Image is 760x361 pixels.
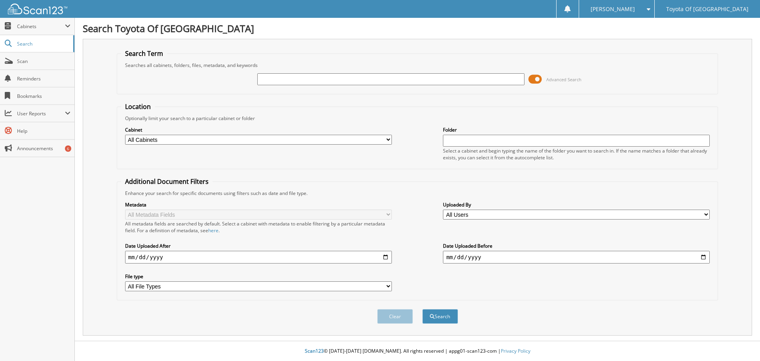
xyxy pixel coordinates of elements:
div: 6 [65,145,71,152]
button: Search [422,309,458,324]
span: Scan [17,58,70,65]
span: Scan123 [305,348,324,354]
div: Optionally limit your search to a particular cabinet or folder [121,115,714,122]
span: Bookmarks [17,93,70,99]
span: Cabinets [17,23,65,30]
button: Clear [377,309,413,324]
legend: Search Term [121,49,167,58]
label: Cabinet [125,126,392,133]
a: here [208,227,218,234]
div: Select a cabinet and begin typing the name of the folder you want to search in. If the name match... [443,147,710,161]
legend: Additional Document Filters [121,177,213,186]
label: Metadata [125,201,392,208]
span: Toyota Of [GEOGRAPHIC_DATA] [666,7,749,11]
h1: Search Toyota Of [GEOGRAPHIC_DATA] [83,22,752,35]
span: Help [17,128,70,134]
img: scan123-logo-white.svg [8,4,67,14]
a: Privacy Policy [501,348,530,354]
span: Reminders [17,75,70,82]
label: Folder [443,126,710,133]
label: Date Uploaded After [125,243,392,249]
label: Date Uploaded Before [443,243,710,249]
div: © [DATE]-[DATE] [DOMAIN_NAME]. All rights reserved | appg01-scan123-com | [75,342,760,361]
span: User Reports [17,110,65,117]
legend: Location [121,102,155,111]
input: end [443,251,710,264]
div: All metadata fields are searched by default. Select a cabinet with metadata to enable filtering b... [125,220,392,234]
label: Uploaded By [443,201,710,208]
input: start [125,251,392,264]
div: Searches all cabinets, folders, files, metadata, and keywords [121,62,714,69]
div: Enhance your search for specific documents using filters such as date and file type. [121,190,714,197]
iframe: Chat Widget [720,323,760,361]
span: Search [17,40,69,47]
span: [PERSON_NAME] [591,7,635,11]
span: Advanced Search [546,76,581,82]
span: Announcements [17,145,70,152]
label: File type [125,273,392,280]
